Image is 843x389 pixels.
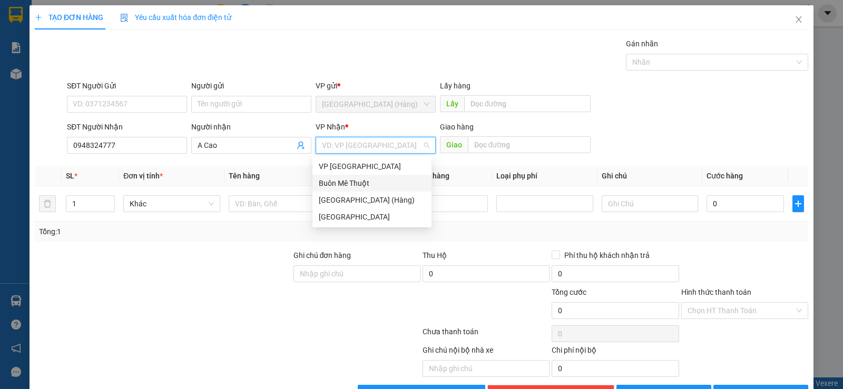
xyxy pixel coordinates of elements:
[123,34,214,47] div: thùy(Tiến Cường)
[410,195,488,212] input: 0
[293,251,351,260] label: Ghi chú đơn hàng
[229,172,260,180] span: Tên hàng
[39,226,326,237] div: Tổng: 1
[123,9,214,34] div: Buôn Mê Thuột
[120,14,129,22] img: icon
[423,251,447,260] span: Thu Hộ
[123,10,149,21] span: Nhận:
[552,344,679,360] div: Chi phí nội bộ
[35,14,42,21] span: plus
[597,166,703,186] th: Ghi chú
[319,194,425,206] div: [GEOGRAPHIC_DATA] (Hàng)
[423,344,550,360] div: Ghi chú nội bộ nhà xe
[793,200,803,208] span: plus
[39,195,56,212] button: delete
[464,95,591,112] input: Dọc đường
[319,177,425,189] div: Buôn Mê Thuột
[293,265,420,282] input: Ghi chú đơn hàng
[440,82,470,90] span: Lấy hàng
[440,95,464,112] span: Lấy
[9,9,25,20] span: Gửi:
[130,196,214,212] span: Khác
[423,360,550,377] input: Nhập ghi chú
[552,288,586,296] span: Tổng cước
[681,288,751,296] label: Hình thức thanh toán
[229,195,326,212] input: VD: Bàn, Ghế
[120,13,231,22] span: Yêu cầu xuất hóa đơn điện tử
[67,121,187,133] div: SĐT Người Nhận
[123,47,214,62] div: 0963855041
[312,158,432,175] div: VP Nha Trang
[792,195,804,212] button: plus
[9,9,116,45] div: [GEOGRAPHIC_DATA] (Hàng)
[35,13,103,22] span: TẠO ĐƠN HÀNG
[191,80,311,92] div: Người gửi
[312,192,432,208] div: Đà Nẵng (Hàng)
[421,326,551,344] div: Chưa thanh toán
[123,172,163,180] span: Đơn vị tính
[560,250,654,261] span: Phí thu hộ khách nhận trả
[316,80,436,92] div: VP gửi
[319,211,425,223] div: [GEOGRAPHIC_DATA]
[626,39,658,48] label: Gán nhãn
[440,123,474,131] span: Giao hàng
[191,121,311,133] div: Người nhận
[316,123,345,131] span: VP Nhận
[297,141,305,149] span: user-add
[312,208,432,225] div: Sài Gòn
[795,15,803,24] span: close
[67,80,187,92] div: SĐT Người Gửi
[602,195,699,212] input: Ghi Chú
[784,5,813,35] button: Close
[319,161,425,172] div: VP [GEOGRAPHIC_DATA]
[322,96,429,112] span: Đà Nẵng (Hàng)
[440,136,468,153] span: Giao
[312,175,432,192] div: Buôn Mê Thuột
[492,166,597,186] th: Loại phụ phí
[122,68,134,79] span: CC
[66,172,74,180] span: SL
[707,172,743,180] span: Cước hàng
[468,136,591,153] input: Dọc đường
